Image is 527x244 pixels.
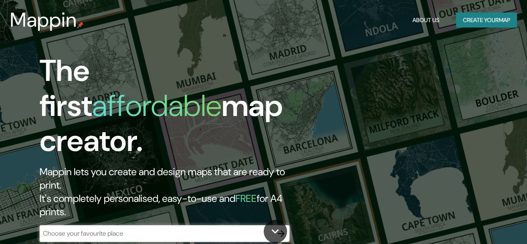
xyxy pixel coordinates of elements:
[235,192,257,205] h5: FREE
[456,13,517,28] button: Create yourmap
[92,86,222,125] h1: affordable
[77,22,84,28] img: mappin-pin
[409,13,443,28] button: About Us
[10,8,77,32] h3: Mappin
[40,229,273,238] input: Choose your favourite place
[40,165,303,219] h2: Mappin lets you create and design maps that are ready to print. It's completely personalised, eas...
[40,53,303,165] h1: The first map creator.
